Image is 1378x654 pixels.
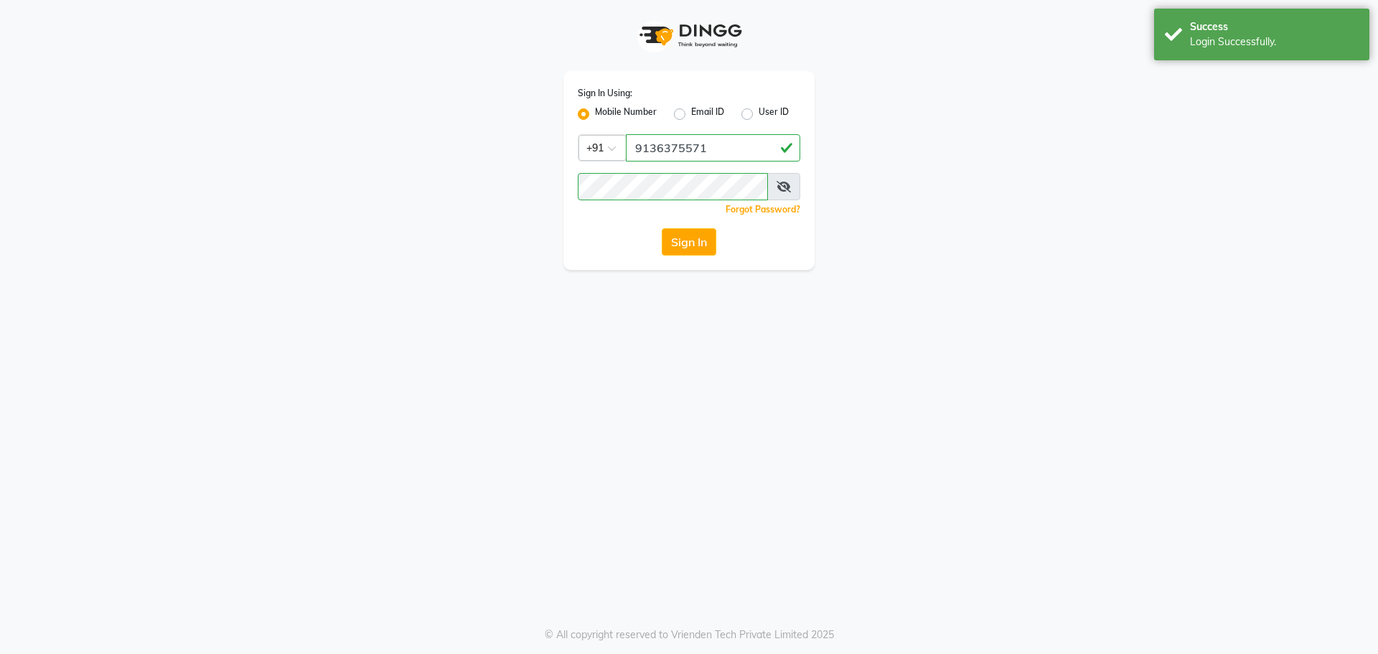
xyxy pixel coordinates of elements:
div: Login Successfully. [1190,34,1359,50]
label: Email ID [691,106,724,123]
a: Forgot Password? [726,204,800,215]
input: Username [626,134,800,162]
img: logo1.svg [632,14,746,57]
button: Sign In [662,228,716,256]
label: User ID [759,106,789,123]
label: Mobile Number [595,106,657,123]
input: Username [578,173,768,200]
div: Success [1190,19,1359,34]
label: Sign In Using: [578,87,632,100]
